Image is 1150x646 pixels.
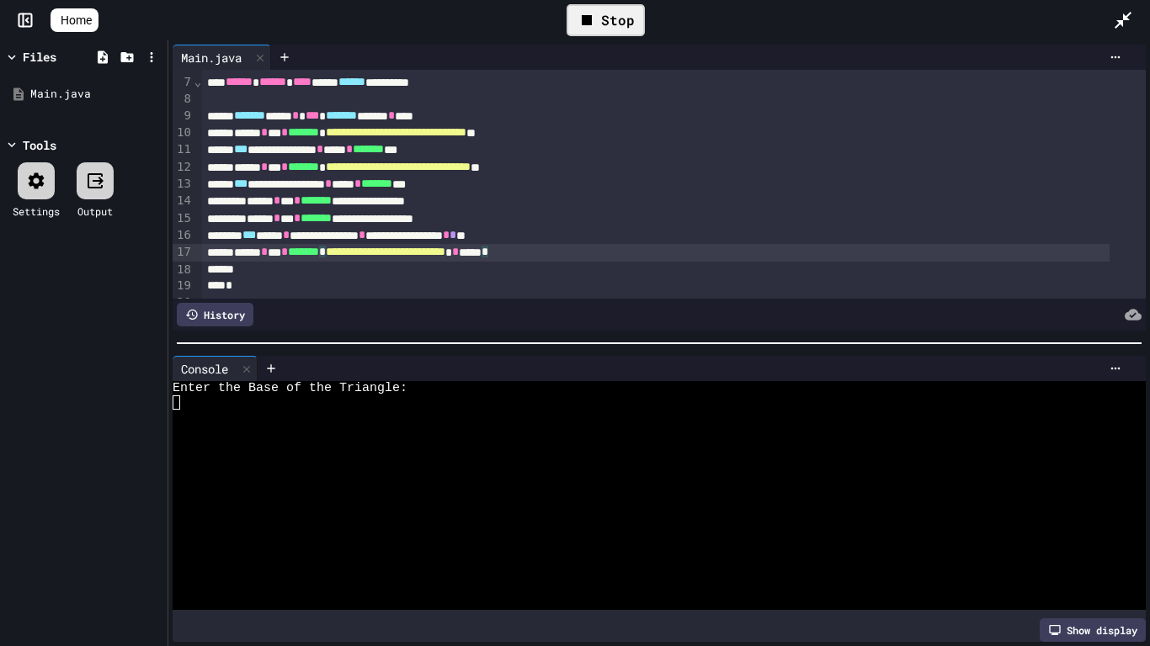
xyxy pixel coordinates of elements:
div: 13 [173,176,194,193]
div: 9 [173,108,194,124]
div: 7 [173,74,194,91]
div: 18 [173,262,194,278]
div: 12 [173,159,194,176]
span: Enter the Base of the Triangle: [173,381,407,395]
div: History [177,303,253,326]
div: 11 [173,141,194,158]
div: 17 [173,244,194,261]
div: 14 [173,193,194,209]
div: 20 [173,294,194,311]
div: 16 [173,227,194,244]
a: Home [51,8,98,32]
span: Home [61,12,92,29]
div: Stop [567,4,645,36]
div: 8 [173,91,194,108]
div: 19 [173,278,194,294]
div: 15 [173,210,194,227]
span: Fold line [194,75,202,88]
div: 10 [173,124,194,141]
